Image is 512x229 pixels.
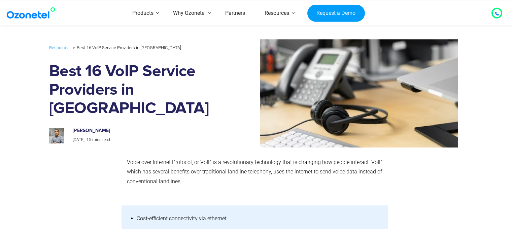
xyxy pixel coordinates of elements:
img: prashanth-kancherla_avatar-200x200.jpeg [49,128,64,143]
span: [DATE] [73,137,84,142]
a: Products [123,1,163,25]
a: Why Ozonetel [163,1,215,25]
p: | [73,136,215,144]
h1: Best 16 VoIP Service Providers in [GEOGRAPHIC_DATA] [49,62,222,118]
span: 15 [87,137,91,142]
h6: [PERSON_NAME] [73,128,215,134]
span: mins read [92,137,110,142]
a: Resources [49,44,70,52]
a: Request a Demo [307,4,365,22]
a: Resources [255,1,299,25]
a: Partners [215,1,255,25]
li: Best 16 VoIP Service Providers in [GEOGRAPHIC_DATA] [71,43,181,52]
span: Cost-efficient connectivity via ethernet [137,215,227,222]
span: Voice over Internet Protocol, or VoIP, is a revolutionary technology that is changing how people ... [127,159,382,185]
